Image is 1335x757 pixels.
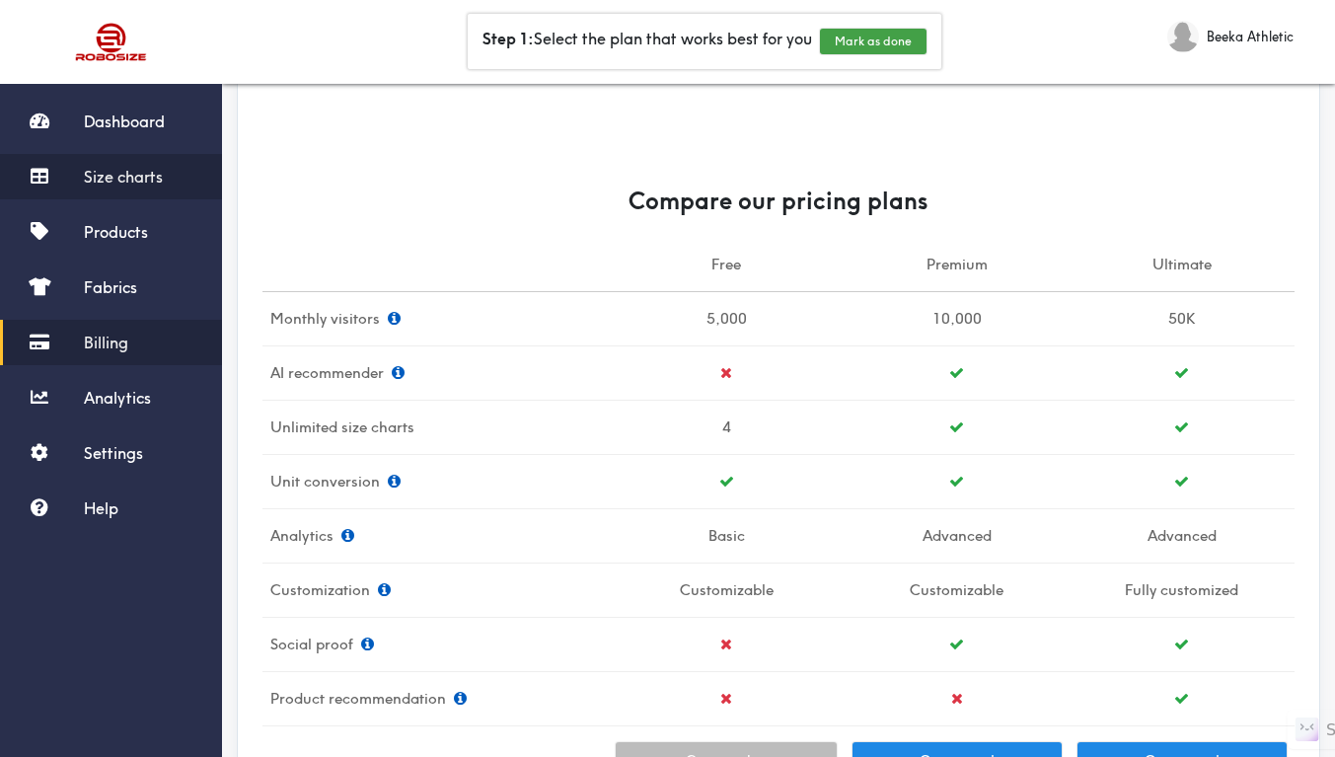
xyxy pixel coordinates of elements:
td: Premium [845,238,1070,292]
td: Customizable [845,563,1070,617]
td: Analytics [262,508,608,563]
img: Beeka Athletic [1167,21,1199,52]
td: Customization [262,563,608,617]
span: Products [84,222,148,242]
td: Basic [608,508,845,563]
button: Mark as done [820,29,927,54]
td: 50K [1070,291,1295,345]
td: Social proof [262,617,608,671]
span: Billing [84,333,128,352]
td: 5,000 [608,291,845,345]
td: Advanced [1070,508,1295,563]
td: 4 [608,400,845,454]
h4: Compare our pricing plans [262,179,1295,222]
td: Monthly visitors [262,291,608,345]
td: Advanced [845,508,1070,563]
td: Customizable [608,563,845,617]
td: Free [608,238,845,292]
td: Fully customized [1070,563,1295,617]
td: Unlimited size charts [262,400,608,454]
span: Dashboard [84,112,165,131]
span: Size charts [84,167,163,187]
td: Product recommendation [262,671,608,725]
b: Step 1: [482,29,534,48]
td: AI recommender [262,345,608,400]
span: Settings [84,443,143,463]
td: 10,000 [845,291,1070,345]
span: Analytics [84,388,151,408]
td: Unit conversion [262,454,608,508]
div: Select the plan that works best for you [468,14,941,69]
img: Robosize [37,15,185,69]
span: Help [84,498,118,518]
span: Beeka Athletic [1207,26,1294,47]
span: Fabrics [84,277,137,297]
td: Ultimate [1070,238,1295,292]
